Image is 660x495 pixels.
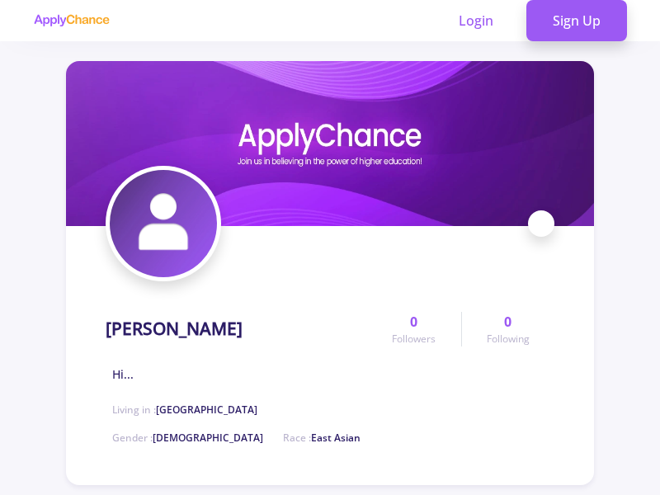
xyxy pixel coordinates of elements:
[367,312,460,346] a: 0Followers
[112,365,134,383] span: Hi...
[112,403,257,417] span: Living in :
[156,403,257,417] span: [GEOGRAPHIC_DATA]
[112,431,263,445] span: Gender :
[283,431,361,445] span: Race :
[487,332,530,346] span: Following
[311,431,361,445] span: East Asian
[106,318,243,339] h1: [PERSON_NAME]
[110,170,217,277] img: Amin Asadavatar
[392,332,436,346] span: Followers
[153,431,263,445] span: [DEMOGRAPHIC_DATA]
[504,312,511,332] span: 0
[33,14,110,27] img: applychance logo text only
[410,312,417,332] span: 0
[461,312,554,346] a: 0Following
[66,61,594,226] img: Amin Asadcover image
